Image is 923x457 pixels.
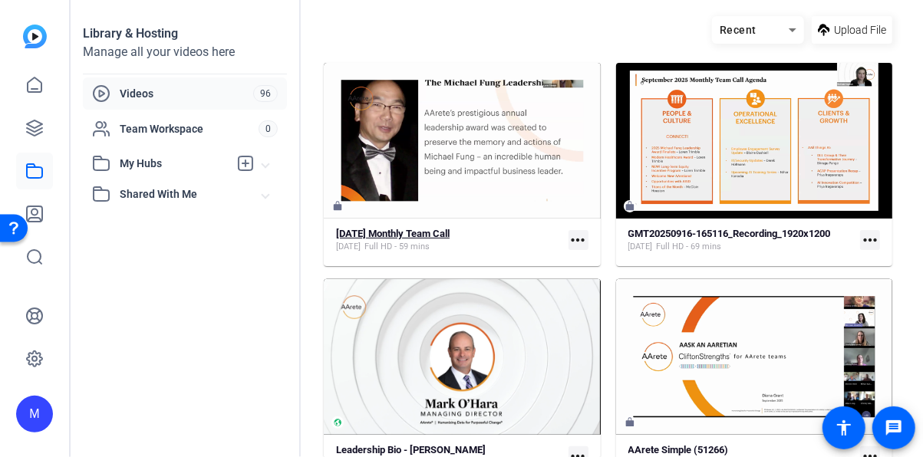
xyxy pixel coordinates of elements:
strong: GMT20250916-165116_Recording_1920x1200 [628,228,831,239]
span: Recent [720,24,757,36]
span: Team Workspace [120,121,259,136]
mat-expansion-panel-header: My Hubs [83,148,287,179]
span: My Hubs [120,156,229,172]
strong: Leadership Bio - [PERSON_NAME] [336,444,486,455]
mat-icon: more_horiz [569,230,588,250]
a: GMT20250916-165116_Recording_1920x1200[DATE]Full HD - 69 mins [628,228,855,253]
span: 0 [259,120,278,137]
mat-icon: message [885,419,903,437]
strong: [DATE] Monthly Team Call [336,228,450,239]
span: [DATE] [628,241,653,253]
img: blue-gradient.svg [23,25,47,48]
mat-expansion-panel-header: Shared With Me [83,179,287,209]
span: Shared With Me [120,186,262,202]
span: Upload File [834,22,886,38]
span: Videos [120,86,253,101]
span: Full HD - 69 mins [657,241,722,253]
mat-icon: more_horiz [860,230,880,250]
span: [DATE] [336,241,361,253]
a: [DATE] Monthly Team Call[DATE]Full HD - 59 mins [336,228,562,253]
div: Manage all your videos here [83,43,287,61]
mat-icon: accessibility [835,419,853,437]
span: Full HD - 59 mins [364,241,430,253]
strong: AArete Simple (51266) [628,444,729,455]
span: 96 [253,85,278,102]
button: Upload File [812,16,892,44]
div: M [16,396,53,432]
div: Library & Hosting [83,25,287,43]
